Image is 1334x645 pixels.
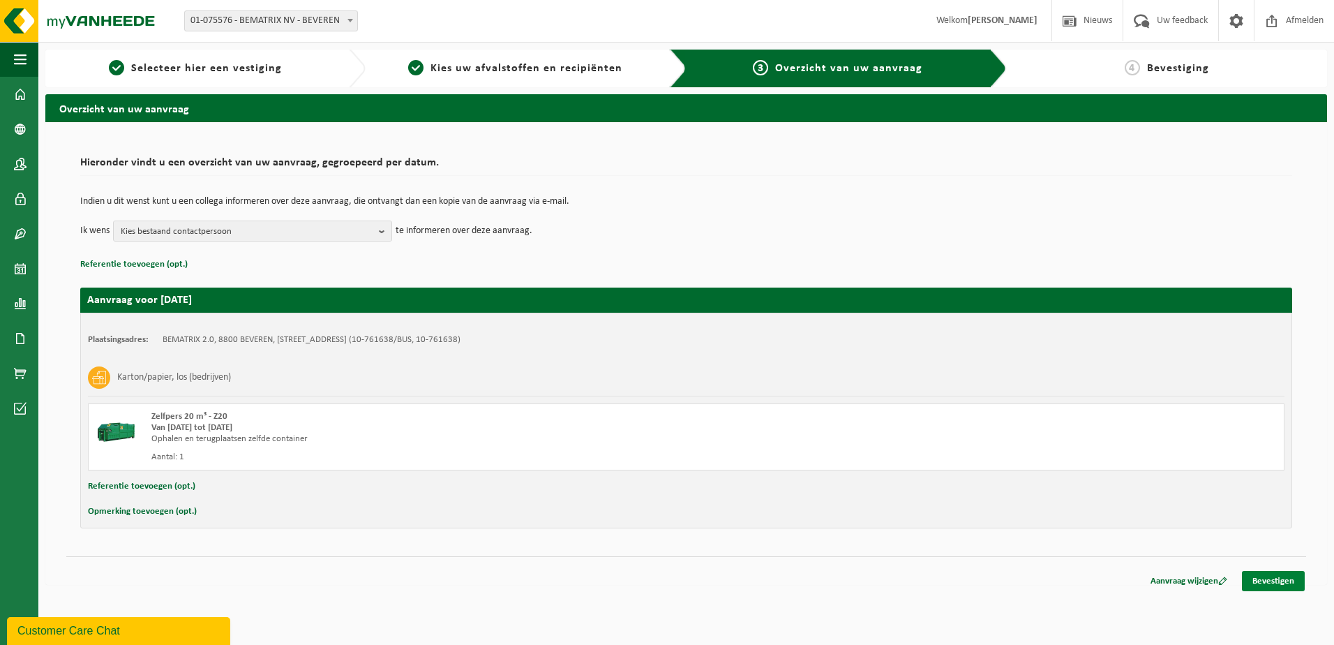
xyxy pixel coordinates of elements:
[80,157,1292,176] h2: Hieronder vindt u een overzicht van uw aanvraag, gegroepeerd per datum.
[88,477,195,496] button: Referentie toevoegen (opt.)
[1147,63,1209,74] span: Bevestiging
[373,60,658,77] a: 2Kies uw afvalstoffen en recipiënten
[52,60,338,77] a: 1Selecteer hier een vestiging
[80,221,110,242] p: Ik wens
[185,11,357,31] span: 01-075576 - BEMATRIX NV - BEVEREN
[88,335,149,344] strong: Plaatsingsadres:
[96,411,137,453] img: HK-XZ-20-GN-00.png
[151,452,742,463] div: Aantal: 1
[113,221,392,242] button: Kies bestaand contactpersoon
[80,255,188,274] button: Referentie toevoegen (opt.)
[109,60,124,75] span: 1
[775,63,922,74] span: Overzicht van uw aanvraag
[87,295,192,306] strong: Aanvraag voor [DATE]
[88,503,197,521] button: Opmerking toevoegen (opt.)
[7,614,233,645] iframe: chat widget
[396,221,532,242] p: te informeren over deze aanvraag.
[151,433,742,445] div: Ophalen en terugplaatsen zelfde container
[163,334,460,346] td: BEMATRIX 2.0, 8800 BEVEREN, [STREET_ADDRESS] (10-761638/BUS, 10-761638)
[408,60,424,75] span: 2
[151,412,227,421] span: Zelfpers 20 m³ - Z20
[430,63,622,74] span: Kies uw afvalstoffen en recipiënten
[117,366,231,389] h3: Karton/papier, los (bedrijven)
[1125,60,1140,75] span: 4
[45,94,1327,121] h2: Overzicht van uw aanvraag
[1242,571,1305,591] a: Bevestigen
[151,423,232,432] strong: Van [DATE] tot [DATE]
[131,63,282,74] span: Selecteer hier een vestiging
[80,197,1292,207] p: Indien u dit wenst kunt u een collega informeren over deze aanvraag, die ontvangt dan een kopie v...
[1140,571,1238,591] a: Aanvraag wijzigen
[753,60,768,75] span: 3
[184,10,358,31] span: 01-075576 - BEMATRIX NV - BEVEREN
[968,15,1037,26] strong: [PERSON_NAME]
[121,221,373,242] span: Kies bestaand contactpersoon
